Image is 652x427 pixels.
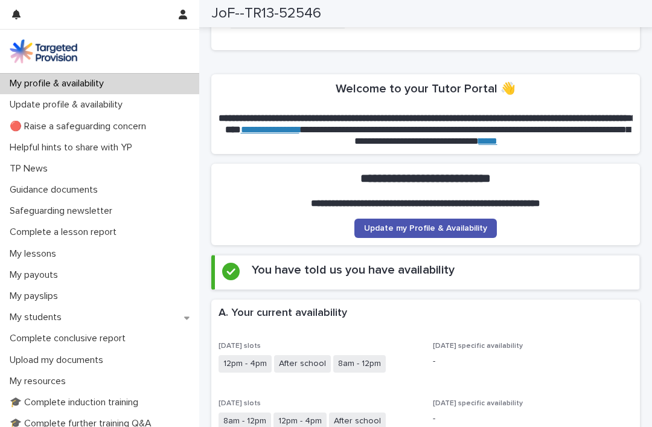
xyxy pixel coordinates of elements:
[211,5,321,22] h2: JoF--TR13-52546
[219,307,347,320] h2: A. Your current availability
[5,205,122,217] p: Safeguarding newsletter
[5,163,57,175] p: TP News
[219,342,261,350] span: [DATE] slots
[5,333,135,344] p: Complete conclusive report
[433,355,633,368] p: -
[5,397,148,408] p: 🎓 Complete induction training
[5,184,107,196] p: Guidance documents
[5,248,66,260] p: My lessons
[433,413,633,425] p: -
[433,400,523,407] span: [DATE] specific availability
[364,224,487,233] span: Update my Profile & Availability
[5,355,113,366] p: Upload my documents
[274,355,331,373] span: After school
[5,121,156,132] p: 🔴 Raise a safeguarding concern
[433,342,523,350] span: [DATE] specific availability
[5,269,68,281] p: My payouts
[5,291,68,302] p: My payslips
[10,39,77,63] img: M5nRWzHhSzIhMunXDL62
[219,355,272,373] span: 12pm - 4pm
[5,226,126,238] p: Complete a lesson report
[252,263,455,277] h2: You have told us you have availability
[333,355,386,373] span: 8am - 12pm
[5,99,132,111] p: Update profile & availability
[354,219,497,238] a: Update my Profile & Availability
[5,312,71,323] p: My students
[219,400,261,407] span: [DATE] slots
[5,142,142,153] p: Helpful hints to share with YP
[336,82,516,96] h2: Welcome to your Tutor Portal 👋
[5,376,75,387] p: My resources
[5,78,113,89] p: My profile & availability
